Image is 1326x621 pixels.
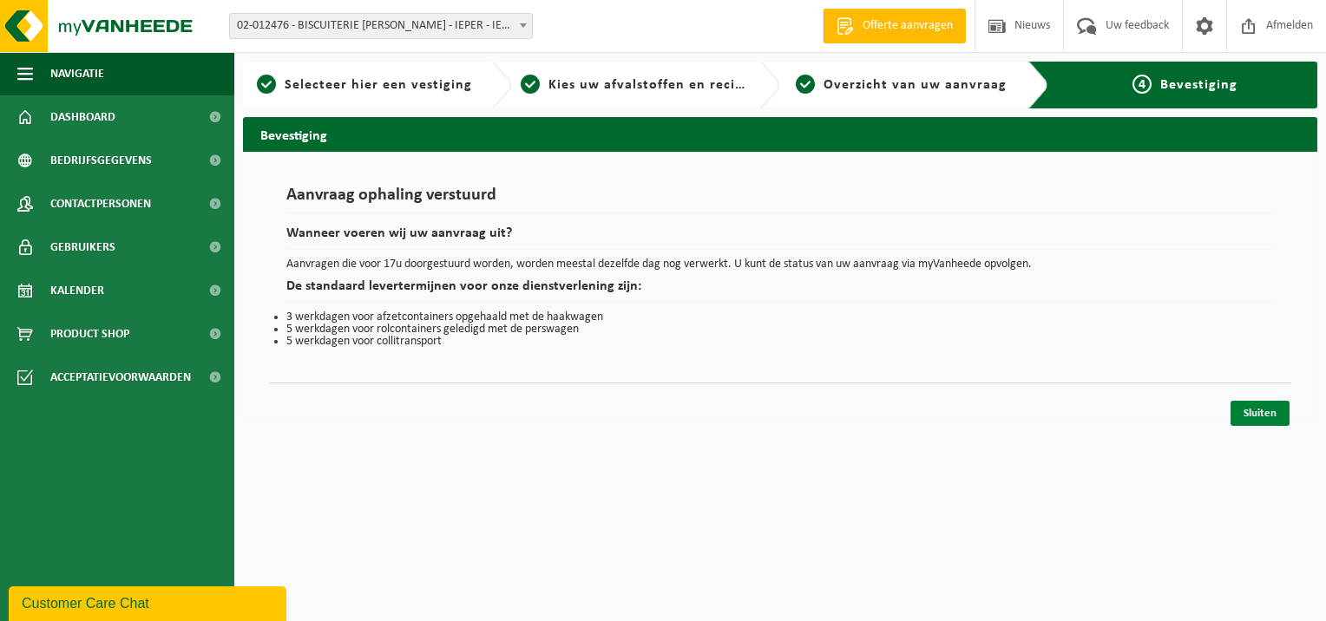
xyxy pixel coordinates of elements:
span: 02-012476 - BISCUITERIE JULES DESTROOPER - IEPER - IEPER [230,14,532,38]
span: Gebruikers [50,226,115,269]
span: Kalender [50,269,104,312]
a: 3Overzicht van uw aanvraag [789,75,1014,95]
span: 1 [257,75,276,94]
span: 2 [521,75,540,94]
iframe: chat widget [9,583,290,621]
span: 3 [796,75,815,94]
span: Overzicht van uw aanvraag [824,78,1007,92]
h2: Wanneer voeren wij uw aanvraag uit? [286,226,1274,250]
a: 2Kies uw afvalstoffen en recipiënten [521,75,746,95]
li: 5 werkdagen voor rolcontainers geledigd met de perswagen [286,324,1274,336]
li: 3 werkdagen voor afzetcontainers opgehaald met de haakwagen [286,311,1274,324]
span: Offerte aanvragen [858,17,957,35]
h2: De standaard levertermijnen voor onze dienstverlening zijn: [286,279,1274,303]
span: Bevestiging [1160,78,1237,92]
a: Offerte aanvragen [823,9,966,43]
span: Dashboard [50,95,115,139]
span: Acceptatievoorwaarden [50,356,191,399]
a: 1Selecteer hier een vestiging [252,75,477,95]
span: Kies uw afvalstoffen en recipiënten [548,78,787,92]
span: Navigatie [50,52,104,95]
span: Bedrijfsgegevens [50,139,152,182]
p: Aanvragen die voor 17u doorgestuurd worden, worden meestal dezelfde dag nog verwerkt. U kunt de s... [286,258,1274,271]
span: 4 [1132,75,1152,94]
span: Product Shop [50,312,129,356]
span: Contactpersonen [50,182,151,226]
h2: Bevestiging [243,117,1317,151]
span: Selecteer hier een vestiging [285,78,472,92]
a: Sluiten [1231,401,1290,426]
span: 02-012476 - BISCUITERIE JULES DESTROOPER - IEPER - IEPER [229,13,533,39]
h1: Aanvraag ophaling verstuurd [286,186,1274,213]
li: 5 werkdagen voor collitransport [286,336,1274,348]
